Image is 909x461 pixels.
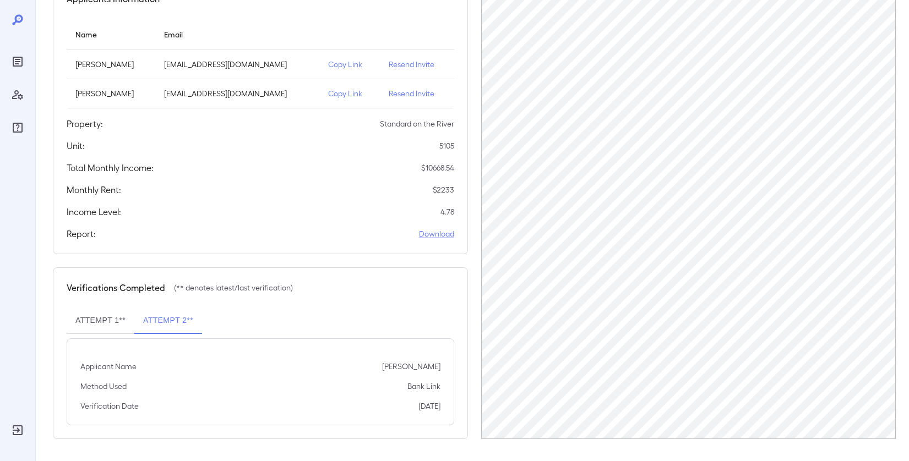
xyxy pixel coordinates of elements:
[67,139,85,152] h5: Unit:
[67,19,454,108] table: simple table
[80,400,139,411] p: Verification Date
[389,88,445,99] p: Resend Invite
[389,59,445,70] p: Resend Invite
[67,161,154,174] h5: Total Monthly Income:
[380,118,454,129] p: Standard on the River
[67,281,165,294] h5: Verifications Completed
[164,59,311,70] p: [EMAIL_ADDRESS][DOMAIN_NAME]
[155,19,319,50] th: Email
[9,86,26,103] div: Manage Users
[164,88,311,99] p: [EMAIL_ADDRESS][DOMAIN_NAME]
[9,421,26,439] div: Log Out
[421,162,454,173] p: $ 10668.54
[382,361,440,372] p: [PERSON_NAME]
[80,361,137,372] p: Applicant Name
[419,228,454,239] a: Download
[67,117,103,130] h5: Property:
[67,308,134,334] button: Attempt 1**
[9,119,26,136] div: FAQ
[439,140,454,151] p: 5105
[407,381,440,392] p: Bank Link
[67,205,121,218] h5: Income Level:
[418,400,440,411] p: [DATE]
[433,184,454,195] p: $ 2233
[67,183,121,196] h5: Monthly Rent:
[75,59,146,70] p: [PERSON_NAME]
[174,282,293,293] p: (** denotes latest/last verification)
[67,227,96,240] h5: Report:
[9,53,26,70] div: Reports
[134,308,202,334] button: Attempt 2**
[328,59,371,70] p: Copy Link
[440,206,454,217] p: 4.78
[80,381,127,392] p: Method Used
[328,88,371,99] p: Copy Link
[67,19,155,50] th: Name
[75,88,146,99] p: [PERSON_NAME]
